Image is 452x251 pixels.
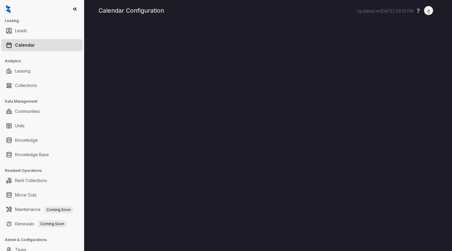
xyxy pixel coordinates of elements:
a: Knowledge Base [15,149,49,161]
a: Move Outs [15,189,37,201]
h3: Resident Operations [5,168,84,173]
span: Coming Soon [38,221,67,227]
img: logo [6,5,11,13]
li: Collections [1,79,83,91]
h3: Analytics [5,58,84,64]
div: Calendar Configuration [99,6,438,15]
li: Calendar [1,39,83,51]
li: Knowledge [1,134,83,146]
span: Coming Soon [44,206,73,213]
li: Renewals [1,218,83,230]
p: Updated on [DATE] 02:01 PM [357,8,414,14]
img: UserAvatar [424,8,433,14]
a: Units [15,120,25,132]
h3: Admin & Configurations [5,237,84,243]
button: ? [417,6,420,15]
a: Leasing [15,65,30,77]
li: Move Outs [1,189,83,201]
li: Knowledge Base [1,149,83,161]
iframe: retool [99,24,438,251]
a: Rent Collections [15,175,47,187]
li: Units [1,120,83,132]
li: Communities [1,105,83,117]
a: Leads [15,25,27,37]
a: Collections [15,79,37,91]
h3: Leasing [5,18,84,23]
a: Communities [15,105,40,117]
a: RenewalsComing Soon [15,218,67,230]
li: Leads [1,25,83,37]
a: Calendar [15,39,35,51]
h3: Data Management [5,99,84,104]
li: Leasing [1,65,83,77]
a: Knowledge [15,134,38,146]
li: Rent Collections [1,175,83,187]
li: Maintenance [1,203,83,215]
